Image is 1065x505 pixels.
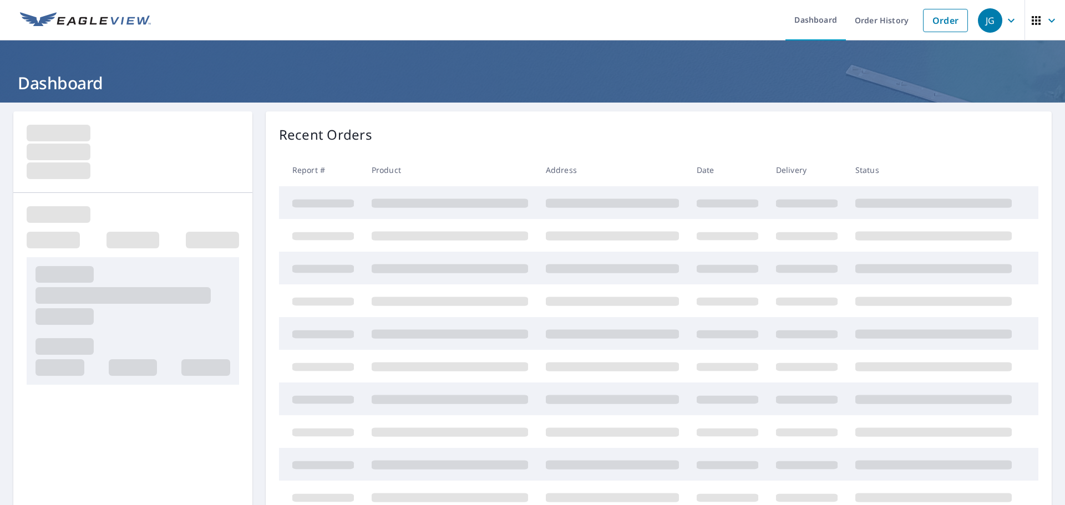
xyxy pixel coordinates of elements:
[923,9,968,32] a: Order
[20,12,151,29] img: EV Logo
[767,154,846,186] th: Delivery
[978,8,1002,33] div: JG
[279,125,372,145] p: Recent Orders
[537,154,688,186] th: Address
[363,154,537,186] th: Product
[13,72,1052,94] h1: Dashboard
[688,154,767,186] th: Date
[279,154,363,186] th: Report #
[846,154,1021,186] th: Status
